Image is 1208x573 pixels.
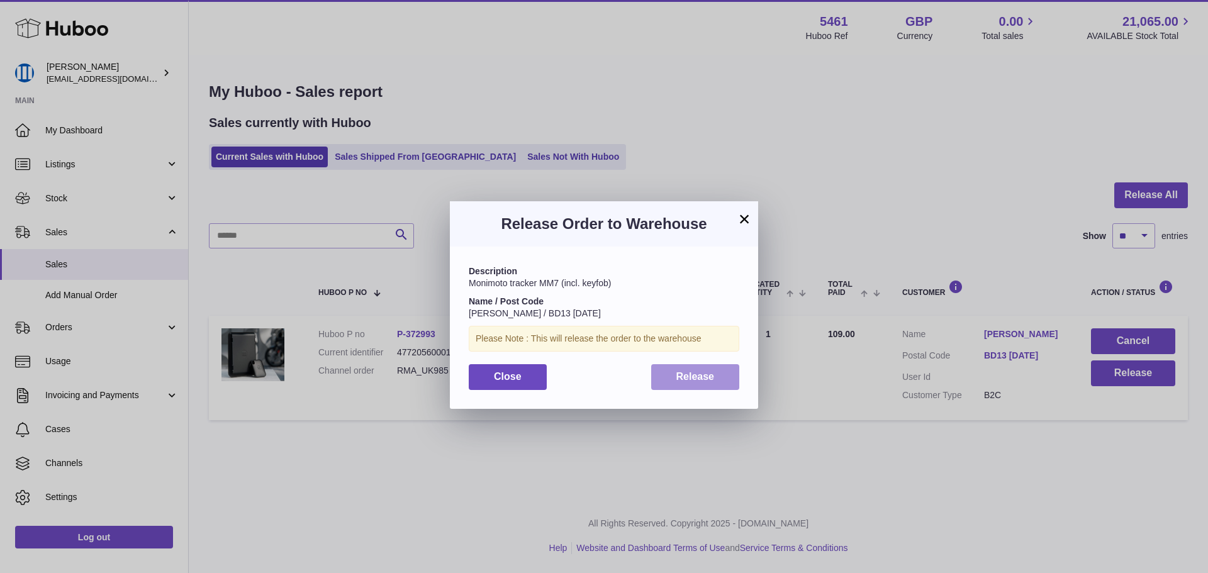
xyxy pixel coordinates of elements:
[469,364,547,390] button: Close
[676,371,715,382] span: Release
[469,326,739,352] div: Please Note : This will release the order to the warehouse
[469,308,601,318] span: [PERSON_NAME] / BD13 [DATE]
[469,214,739,234] h3: Release Order to Warehouse
[651,364,740,390] button: Release
[469,278,611,288] span: Monimoto tracker MM7 (incl. keyfob)
[494,371,522,382] span: Close
[469,296,544,306] strong: Name / Post Code
[469,266,517,276] strong: Description
[737,211,752,226] button: ×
